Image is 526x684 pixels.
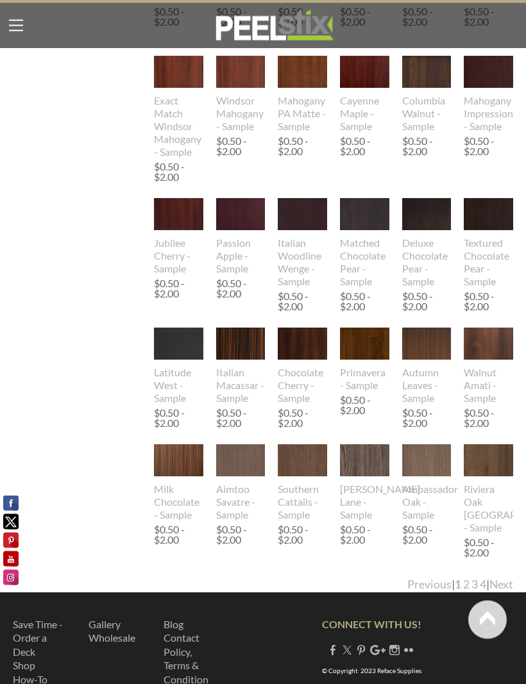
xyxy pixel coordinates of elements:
a: 4 [480,578,486,592]
div: Columbia Walnut - Sample [402,95,452,133]
img: s832171791223022656_p862_i1_w2048.jpeg [340,199,389,231]
a: Autumn Leaves - Sample [402,328,452,406]
div: $0.50 - $2.00 [216,279,262,299]
a: Shop [13,660,35,672]
div: $0.50 - $2.00 [340,137,386,157]
div: $0.50 - $2.00 [216,408,262,429]
div: $0.50 - $2.00 [402,137,448,157]
img: s832171791223022656_p361_i1_w400.jpeg [278,199,327,231]
a: Latitude West - Sample [154,328,203,406]
a: Italian Macassar - Sample [216,328,266,406]
img: s832171791223022656_p445_i1_w400.jpeg [464,199,513,231]
div: $0.50 - $2.00 [340,525,386,546]
div: $0.50 - $2.00 [402,525,448,546]
img: s832171791223022656_p379_i1_w400.jpeg [464,56,513,89]
div: Matched Chocolate Pear - Sample [340,237,389,288]
div: [PERSON_NAME] Lane - Sample [340,483,389,522]
div: Chocolate Cherry - Sample [278,367,327,405]
div: Ambassador Oak - Sample [402,483,452,522]
img: s832171791223022656_p806_i1_w640.jpeg [216,430,266,493]
a: Blog [164,619,183,631]
a: Chocolate Cherry - Sample [278,328,327,406]
img: s832171791223022656_p868_i1_w2048.jpeg [278,445,327,478]
a: Exact Match Windsor Mahogany - Sample [154,56,203,160]
div: Mahogany PA Matte - Sample [278,95,327,133]
img: s832171791223022656_p393_i1_w400.jpeg [216,199,266,231]
div: $0.50 - $2.00 [216,525,262,546]
a: Primavera - Sample [340,328,389,393]
a: Contact [164,632,199,644]
img: s832171791223022656_p437_i1_w400.jpeg [154,328,203,361]
div: Italian Macassar - Sample [216,367,266,405]
img: s832171791223022656_p333_i1_w400.jpeg [216,56,266,89]
a: [PERSON_NAME] Lane - Sample [340,445,389,522]
div: Italian Woodline Wenge - Sample [278,237,327,288]
a: Riviera Oak [GEOGRAPHIC_DATA] - Sample [464,445,513,535]
div: $0.50 - $2.00 [340,396,386,416]
a: Instagram [389,644,400,656]
div: Autumn Leaves - Sample [402,367,452,405]
img: s832171791223022656_p936_i1_w2048.jpeg [278,56,327,89]
div: $0.50 - $2.00 [464,538,510,558]
a: Milk Chocolate - Sample [154,445,203,522]
div: | | [407,578,513,593]
div: $0.50 - $2.00 [340,292,386,312]
a: Textured Chocolate Pear - Sample [464,199,513,289]
div: Deluxe Chocolate Pear - Sample [402,237,452,288]
img: s832171791223022656_p335_i1_w400.jpeg [402,445,452,478]
a: Windsor Mahogany - Sample [216,56,266,134]
div: Riviera Oak [GEOGRAPHIC_DATA] - Sample [464,483,513,535]
div: Primavera - Sample [340,367,389,392]
a: Mahogany Impressions - Sample [464,56,513,134]
a: 2 [463,578,470,592]
a: Pinterest [356,644,366,656]
a: Cayenne Maple - Sample [340,56,389,134]
a: Next [489,578,513,592]
img: s832171791223022656_p359_i1_w400.jpeg [216,328,266,361]
a: Save Time -Order a Deck [13,619,63,658]
div: $0.50 - $2.00 [402,408,448,429]
div: $0.50 - $2.00 [464,292,510,312]
a: Walnut Amati - Sample [464,328,513,406]
a: Columbia Walnut - Sample [402,56,452,134]
img: s832171791223022656_p325_i1_w400.jpeg [278,328,327,361]
img: s832171791223022656_p438_i1_w400.jpeg [153,445,203,478]
img: s832171791223022656_p698_i3_w640.jpeg [464,445,513,478]
a: Aimtoo Savatre - Sample [216,445,266,522]
div: $0.50 - $2.00 [154,279,200,299]
img: s832171791223022656_p432_i1_w400.jpeg [402,328,452,361]
a: Passion Apple - Sample [216,199,266,276]
font: © Copyright 2023 Reface Supplies [322,667,421,675]
a: Facebook [328,644,338,656]
img: s832171791223022656_p689_i3_w307.jpeg [339,445,389,478]
div: $0.50 - $2.00 [278,292,324,312]
div: Southern Cattails - Sample [278,483,327,522]
a: ​Wholesale [89,632,135,644]
div: $0.50 - $2.00 [154,525,200,546]
a: Matched Chocolate Pear - Sample [340,199,389,289]
a: Italian Woodline Wenge - Sample [278,199,327,289]
div: $0.50 - $2.00 [278,137,324,157]
img: s832171791223022656_p451_i1_w400.jpeg [464,328,513,361]
a: 3 [471,578,478,592]
div: $0.50 - $2.00 [278,408,324,429]
div: Latitude West - Sample [154,367,203,405]
img: s832171791223022656_p965_i1_w2048.jpeg [340,328,389,361]
img: s832171791223022656_p938_i1_w2048.jpeg [154,56,203,89]
div: Jubilee Cherry - Sample [154,237,203,276]
img: REFACE SUPPLIES [212,10,336,42]
div: Exact Match Windsor Mahogany - Sample [154,95,203,159]
a: Twitter [342,644,352,656]
div: $0.50 - $2.00 [278,525,324,546]
div: $0.50 - $2.00 [216,137,262,157]
strong: CONNECT WITH US! [322,619,421,631]
img: s832171791223022656_p934_i1_w2048.jpeg [402,56,452,89]
font: ​ [89,619,135,645]
img: s832171791223022656_p324_i1_w400.jpeg [340,56,389,89]
div: $0.50 - $2.00 [464,137,510,157]
a: Jubilee Cherry - Sample [154,199,203,276]
a: Ambassador Oak - Sample [402,445,452,522]
div: $0.50 - $2.00 [464,408,510,429]
a: Deluxe Chocolate Pear - Sample [402,199,452,289]
a: Mahogany PA Matte - Sample [278,56,327,134]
